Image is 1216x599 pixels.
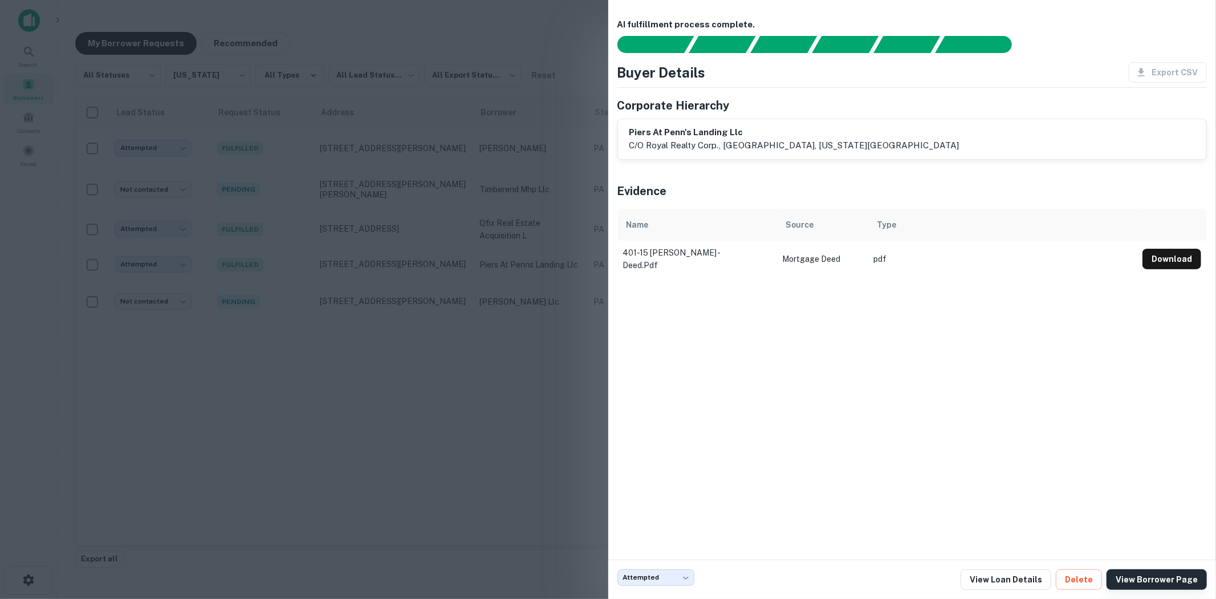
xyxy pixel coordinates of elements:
h5: Evidence [617,183,667,200]
td: Mortgage Deed [777,241,868,277]
button: Delete [1056,569,1102,590]
h6: AI fulfillment process complete. [617,18,1207,31]
iframe: Chat Widget [1159,508,1216,562]
td: 401-15 [PERSON_NAME] - deed.pdf [617,241,777,277]
a: View Loan Details [961,569,1051,590]
div: Name [627,218,649,232]
h4: Buyer Details [617,62,706,83]
td: pdf [868,241,1137,277]
div: AI fulfillment process complete. [936,36,1026,53]
button: Download [1142,249,1201,269]
div: Principals found, still searching for contact information. This may take time... [873,36,940,53]
th: Name [617,209,777,241]
div: scrollable content [617,209,1207,277]
div: Your request is received and processing... [689,36,755,53]
div: Documents found, AI parsing details... [750,36,817,53]
th: Type [868,209,1137,241]
div: Sending borrower request to AI... [604,36,689,53]
a: View Borrower Page [1107,569,1207,590]
th: Source [777,209,868,241]
div: Principals found, AI now looking for contact information... [812,36,879,53]
p: c/o royal realty corp., [GEOGRAPHIC_DATA], [US_STATE][GEOGRAPHIC_DATA] [629,139,959,152]
h5: Corporate Hierarchy [617,97,730,114]
div: Attempted [617,569,694,586]
h6: piers at penn's landing llc [629,126,959,139]
div: Source [786,218,814,232]
div: Type [877,218,897,232]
